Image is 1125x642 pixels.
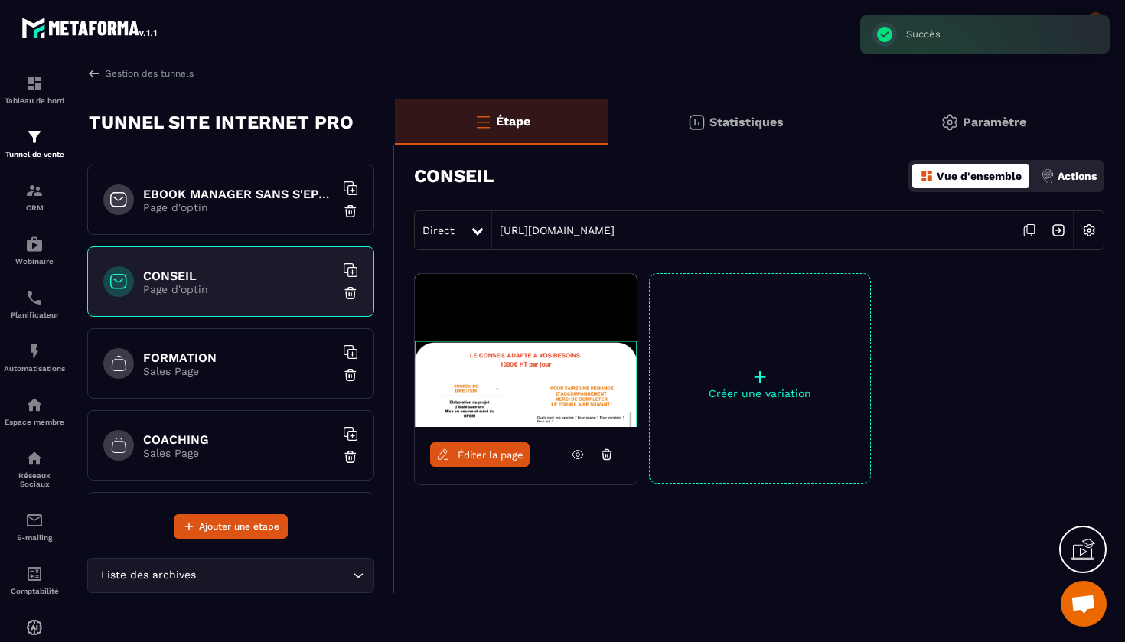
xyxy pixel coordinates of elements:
[1058,170,1097,182] p: Actions
[4,311,65,319] p: Planificateur
[963,115,1026,129] p: Paramètre
[1074,216,1104,245] img: setting-w.858f3a88.svg
[143,432,334,447] h6: COACHING
[709,115,784,129] p: Statistiques
[4,587,65,595] p: Comptabilité
[25,449,44,468] img: social-network
[343,285,358,301] img: trash
[4,533,65,542] p: E-mailing
[4,471,65,488] p: Réseaux Sociaux
[422,224,455,236] span: Direct
[920,169,934,183] img: dashboard-orange.40269519.svg
[143,447,334,459] p: Sales Page
[143,269,334,283] h6: CONSEIL
[25,235,44,253] img: automations
[143,350,334,365] h6: FORMATION
[4,223,65,277] a: automationsautomationsWebinaire
[4,116,65,170] a: formationformationTunnel de vente
[143,187,334,201] h6: EBOOK MANAGER SANS S'EPUISER OFFERT
[199,519,279,534] span: Ajouter une étape
[1061,581,1107,627] a: Ouvrir le chat
[89,107,354,138] p: TUNNEL SITE INTERNET PRO
[4,257,65,266] p: Webinaire
[4,277,65,331] a: schedulerschedulerPlanificateur
[25,288,44,307] img: scheduler
[941,113,959,132] img: setting-gr.5f69749f.svg
[414,165,494,187] h3: CONSEIL
[430,442,530,467] a: Éditer la page
[25,74,44,93] img: formation
[4,96,65,105] p: Tableau de bord
[25,342,44,360] img: automations
[4,418,65,426] p: Espace membre
[343,204,358,219] img: trash
[1044,216,1073,245] img: arrow-next.bcc2205e.svg
[496,114,530,129] p: Étape
[25,128,44,146] img: formation
[343,367,358,383] img: trash
[25,565,44,583] img: accountant
[4,170,65,223] a: formationformationCRM
[25,511,44,530] img: email
[474,112,492,131] img: bars-o.4a397970.svg
[937,170,1022,182] p: Vue d'ensemble
[87,558,374,593] div: Search for option
[650,387,870,399] p: Créer une variation
[25,181,44,200] img: formation
[650,366,870,387] p: +
[4,553,65,607] a: accountantaccountantComptabilité
[143,283,334,295] p: Page d'optin
[143,201,334,213] p: Page d'optin
[4,331,65,384] a: automationsautomationsAutomatisations
[4,384,65,438] a: automationsautomationsEspace membre
[4,204,65,212] p: CRM
[4,500,65,553] a: emailemailE-mailing
[4,63,65,116] a: formationformationTableau de bord
[199,567,349,584] input: Search for option
[415,274,637,427] img: image
[87,67,101,80] img: arrow
[1041,169,1055,183] img: actions.d6e523a2.png
[4,364,65,373] p: Automatisations
[4,150,65,158] p: Tunnel de vente
[25,396,44,414] img: automations
[25,618,44,637] img: automations
[492,224,615,236] a: [URL][DOMAIN_NAME]
[97,567,199,584] span: Liste des archives
[687,113,706,132] img: stats.20deebd0.svg
[4,438,65,500] a: social-networksocial-networkRéseaux Sociaux
[343,449,358,464] img: trash
[174,514,288,539] button: Ajouter une étape
[143,365,334,377] p: Sales Page
[21,14,159,41] img: logo
[87,67,194,80] a: Gestion des tunnels
[458,449,523,461] span: Éditer la page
